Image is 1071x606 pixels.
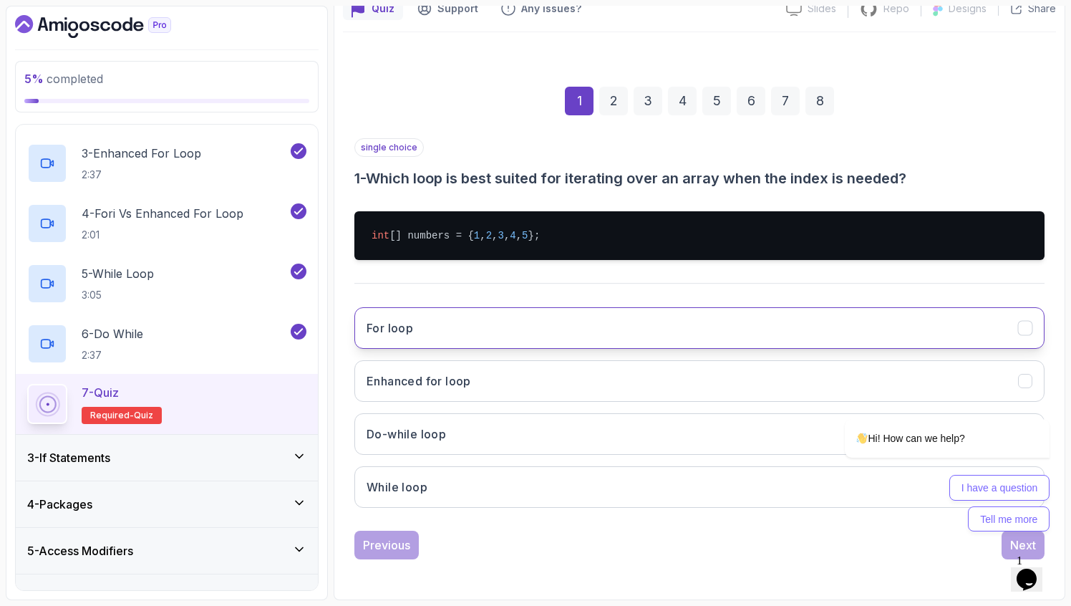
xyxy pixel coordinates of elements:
button: 5-Access Modifiers [16,528,318,574]
button: 3-Enhanced For Loop2:37 [27,143,306,183]
p: 7 - Quiz [82,384,119,401]
button: 3-If Statements [16,435,318,481]
button: 5-While Loop3:05 [27,264,306,304]
div: 1 [565,87,593,115]
h3: For loop [367,319,413,337]
h3: 4 - Packages [27,496,92,513]
button: 4-Packages [16,481,318,527]
h3: 6 - Methods [27,589,87,606]
span: 4 [510,230,515,241]
p: 6 - Do While [82,325,143,342]
button: 7-QuizRequired-quiz [27,384,306,424]
p: Slides [808,1,836,16]
p: Any issues? [521,1,581,16]
h3: While loop [367,478,427,496]
h3: 5 - Access Modifiers [27,542,133,559]
p: 3:05 [82,288,154,302]
span: 5 % [24,72,44,86]
button: Enhanced for loop [354,360,1045,402]
div: 7 [771,87,800,115]
button: For loop [354,307,1045,349]
div: Next [1010,537,1036,554]
p: Support [437,1,478,16]
p: 2:01 [82,228,243,242]
button: While loop [354,466,1045,508]
button: 6-Do While2:37 [27,324,306,364]
span: 1 [474,230,480,241]
p: 5 - While Loop [82,265,154,282]
p: 2:37 [82,348,143,362]
p: Designs [949,1,987,16]
iframe: chat widget [1011,549,1057,592]
p: single choice [354,138,424,157]
div: 3 [634,87,662,115]
p: Repo [883,1,909,16]
h3: 3 - If Statements [27,449,110,466]
p: Share [1028,1,1056,16]
button: Do-while loop [354,413,1045,455]
div: 8 [805,87,834,115]
p: 2:37 [82,168,201,182]
a: Dashboard [15,15,204,38]
div: 5 [702,87,731,115]
h3: 1 - Which loop is best suited for iterating over an array when the index is needed? [354,168,1045,188]
div: 2 [599,87,628,115]
span: 2 [486,230,492,241]
div: 6 [737,87,765,115]
span: 3 [498,230,503,241]
button: Next [1002,531,1045,559]
button: Previous [354,531,419,559]
iframe: chat widget [799,289,1057,542]
p: 4 - Fori vs Enhanced For Loop [82,205,243,222]
span: 5 [522,230,528,241]
span: quiz [134,410,153,421]
span: Required- [90,410,134,421]
span: int [372,230,389,241]
p: Quiz [372,1,394,16]
div: 4 [668,87,697,115]
pre: [] numbers = { , , , , }; [354,211,1045,260]
span: completed [24,72,103,86]
button: Share [998,1,1056,16]
div: Previous [363,537,410,554]
h3: Enhanced for loop [367,372,471,390]
button: 4-Fori vs Enhanced For Loop2:01 [27,203,306,244]
p: 3 - Enhanced For Loop [82,145,201,162]
h3: Do-while loop [367,425,446,443]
